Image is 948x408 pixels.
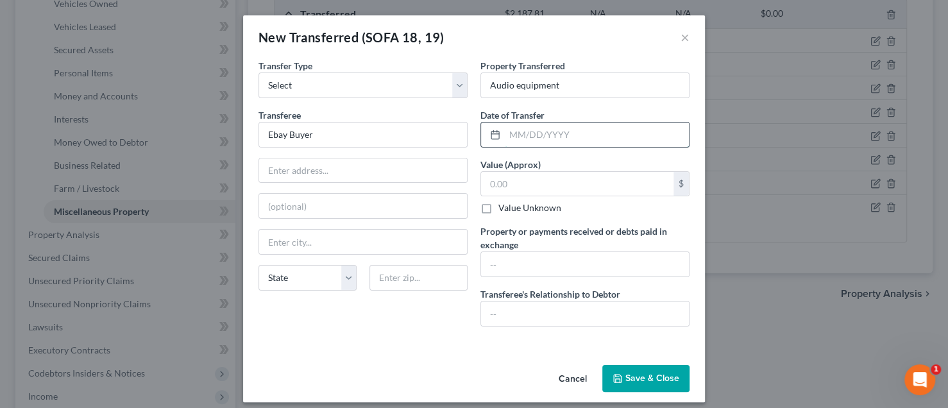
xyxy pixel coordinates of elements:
input: Enter city... [259,230,467,254]
input: MM/DD/YYYY [505,123,689,147]
span: Transfer Type [258,60,312,71]
span: Date of Transfer [480,110,545,121]
label: Value Unknown [498,201,561,214]
input: -- [481,252,689,276]
div: New Transferred (SOFA 18, 19) [258,28,444,46]
div: $ [673,172,689,196]
label: Property or payments received or debts paid in exchange [480,225,690,251]
span: 1 [931,364,941,375]
input: Enter name... [259,123,467,147]
button: × [681,30,690,45]
input: ex. Title to 2004 Jeep Compass [481,73,689,98]
label: Transferee's Relationship to Debtor [480,287,620,301]
span: Property Transferred [480,60,565,71]
iframe: Intercom live chat [904,364,935,395]
label: Value (Approx) [480,158,541,171]
input: Enter zip... [369,265,468,291]
button: Save & Close [602,365,690,392]
input: 0.00 [481,172,673,196]
input: Enter address... [259,158,467,183]
input: (optional) [259,194,467,218]
button: Cancel [548,366,597,392]
input: -- [481,302,689,326]
span: Transferee [258,110,301,121]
